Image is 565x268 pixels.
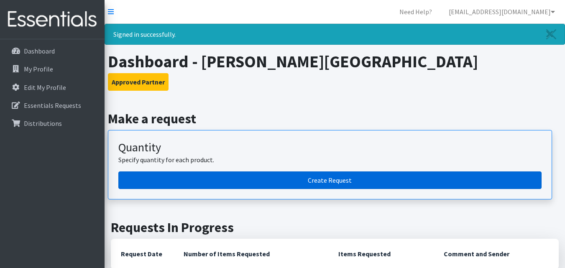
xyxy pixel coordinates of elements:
a: Distributions [3,115,101,132]
h3: Quantity [118,140,542,155]
p: Distributions [24,119,62,128]
h2: Requests In Progress [111,220,559,235]
h2: Make a request [108,111,562,127]
p: Essentials Requests [24,101,81,110]
button: Approved Partner [108,73,169,91]
p: Specify quantity for each product. [118,155,542,165]
a: Close [538,24,565,44]
h1: Dashboard - [PERSON_NAME][GEOGRAPHIC_DATA] [108,51,562,71]
a: Essentials Requests [3,97,101,114]
p: Dashboard [24,47,55,55]
a: Create a request by quantity [118,171,542,189]
div: Signed in successfully. [105,24,565,45]
a: Dashboard [3,43,101,59]
img: HumanEssentials [3,5,101,33]
a: Need Help? [393,3,439,20]
p: Edit My Profile [24,83,66,92]
a: My Profile [3,61,101,77]
a: Edit My Profile [3,79,101,96]
a: [EMAIL_ADDRESS][DOMAIN_NAME] [442,3,562,20]
p: My Profile [24,65,53,73]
